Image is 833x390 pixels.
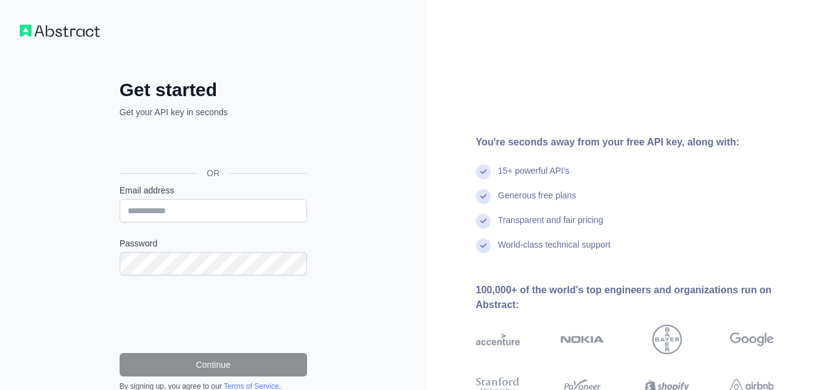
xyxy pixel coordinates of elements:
[476,165,491,179] img: check mark
[476,135,814,150] div: You're seconds away from your free API key, along with:
[652,325,682,354] img: bayer
[476,283,814,312] div: 100,000+ of the world's top engineers and organizations run on Abstract:
[113,132,311,159] iframe: Sign in with Google Button
[120,290,307,338] iframe: reCAPTCHA
[498,165,570,189] div: 15+ powerful API's
[120,184,307,197] label: Email address
[120,79,307,101] h2: Get started
[120,106,307,118] p: Get your API key in seconds
[20,25,100,37] img: Workflow
[560,325,604,354] img: nokia
[476,325,520,354] img: accenture
[197,167,229,179] span: OR
[498,214,604,238] div: Transparent and fair pricing
[498,238,611,263] div: World-class technical support
[730,325,774,354] img: google
[498,189,577,214] div: Generous free plans
[120,237,307,250] label: Password
[476,238,491,253] img: check mark
[476,214,491,229] img: check mark
[120,353,307,376] button: Continue
[476,189,491,204] img: check mark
